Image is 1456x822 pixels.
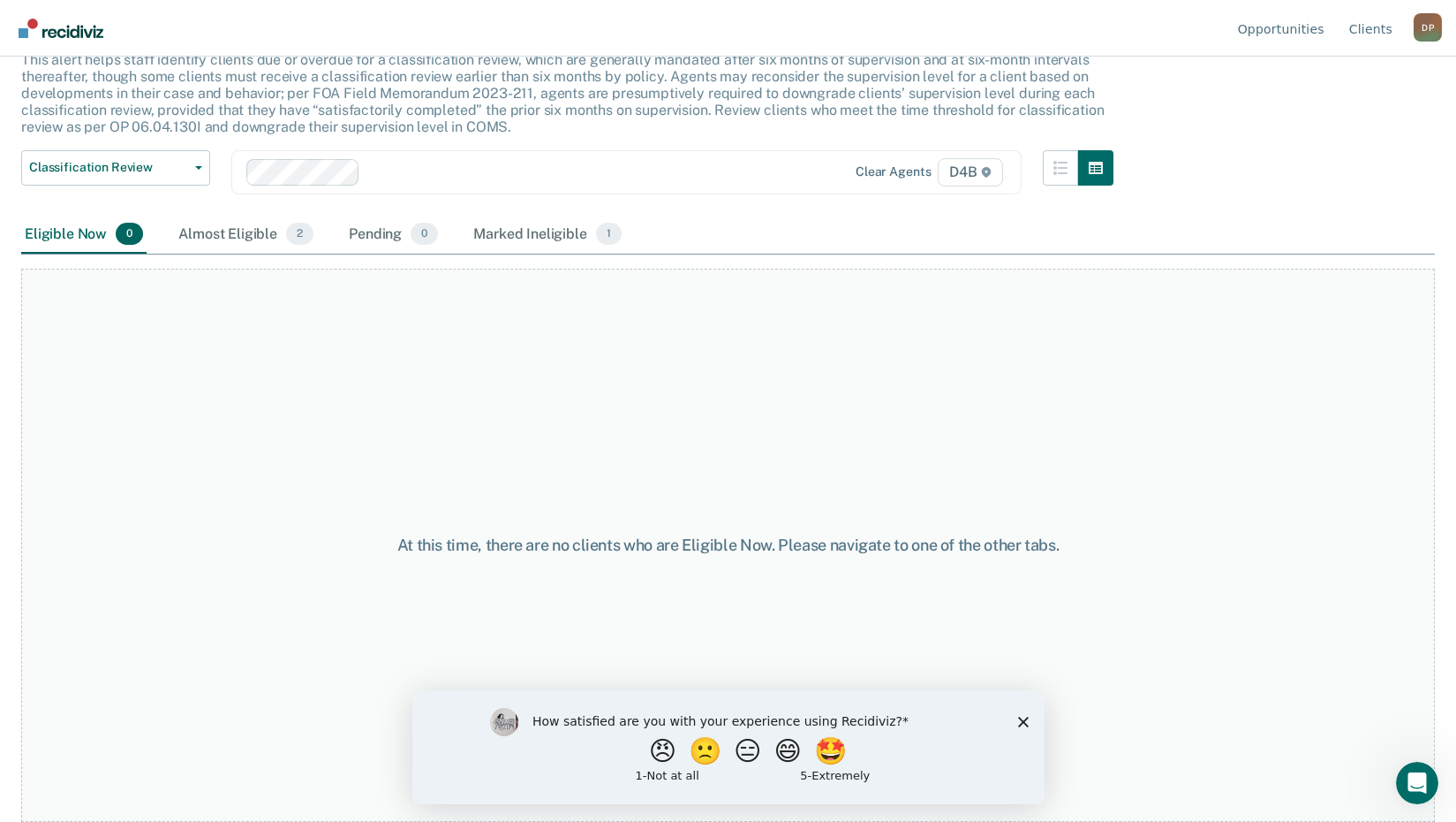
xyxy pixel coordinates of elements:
span: 0 [411,223,438,246]
div: D P [1414,13,1442,42]
div: Almost Eligible2 [175,216,317,255]
p: This alert helps staff identify clients due or overdue for a classification review, which are gen... [21,51,1104,136]
span: Classification Review [29,160,188,175]
span: 1 [596,223,622,246]
div: Clear agents [856,164,931,179]
div: At this time, there are no clients who are Eligible Now. Please navigate to one of the other tabs. [375,536,1082,555]
iframe: Intercom live chat [1396,762,1438,804]
div: Pending0 [345,216,441,255]
span: D4B [938,158,1002,186]
img: Recidiviz [19,19,103,38]
div: Eligible Now0 [21,216,147,255]
div: Marked Ineligible1 [470,216,625,255]
span: 0 [116,223,143,246]
button: Profile dropdown button [1414,13,1442,42]
button: Classification Review [21,150,210,186]
iframe: Survey by Kim from Recidiviz [412,690,1045,804]
span: 2 [286,223,313,246]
